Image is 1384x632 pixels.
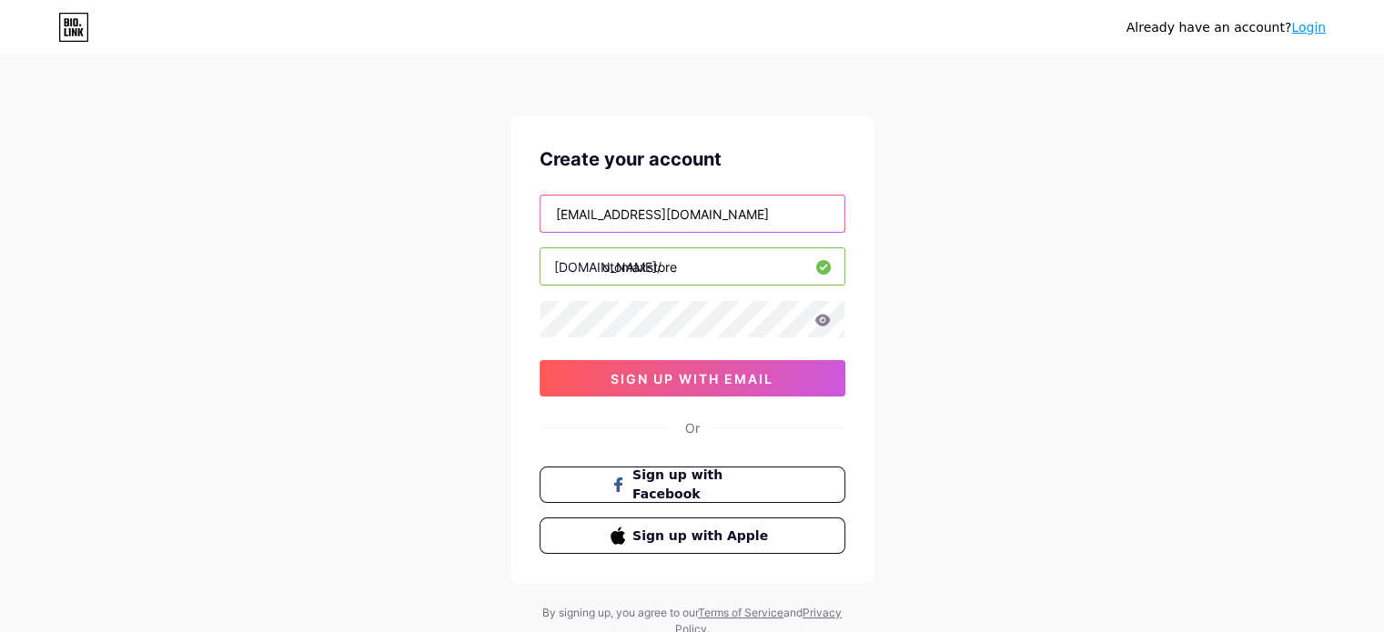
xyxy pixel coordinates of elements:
a: Terms of Service [698,606,783,619]
button: Sign up with Apple [540,517,845,554]
div: Or [685,418,700,437]
div: [DOMAIN_NAME]/ [554,257,662,276]
span: Sign up with Apple [632,527,773,546]
button: Sign up with Facebook [540,466,845,503]
div: Already have an account? [1126,18,1326,37]
span: Sign up with Facebook [632,466,773,504]
button: sign up with email [540,360,845,396]
input: Email [540,196,844,232]
a: Login [1291,20,1326,35]
span: sign up with email [611,371,773,386]
div: Create your account [540,145,845,173]
input: username [540,248,844,285]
